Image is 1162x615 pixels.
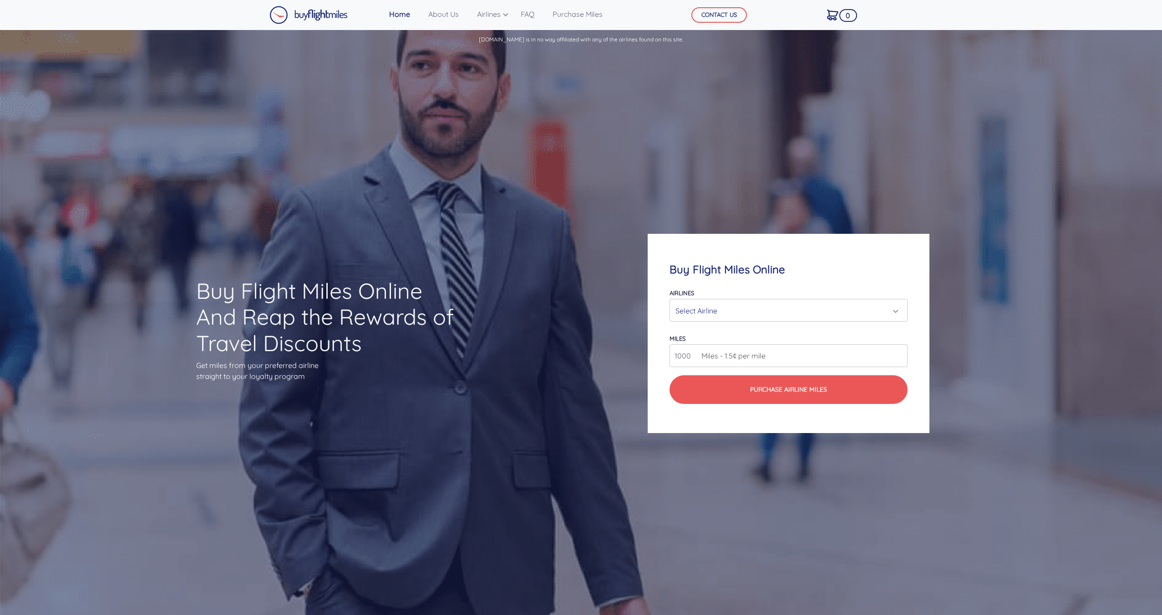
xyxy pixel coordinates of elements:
[269,4,348,26] a: Buy Flight Miles Logo
[670,289,694,297] label: Airlines
[386,5,414,23] a: Home
[670,375,908,404] button: Purchase Airline Miles
[196,360,458,382] p: Get miles from your preferred airline straight to your loyalty program
[196,278,458,357] h1: Buy Flight Miles Online And Reap the Rewards of Travel Discounts
[473,5,506,23] a: Airlines
[269,6,348,24] img: Buy Flight Miles Logo
[827,10,838,20] img: Cart
[697,350,766,361] span: Miles - 1.5¢ per mile
[517,5,538,23] a: FAQ
[675,302,896,319] div: Select Airline
[425,5,462,23] a: About Us
[670,263,908,276] h4: Buy Flight Miles Online
[670,299,908,322] button: Select Airline
[839,9,857,22] span: 0
[670,335,685,342] label: miles
[549,5,606,23] a: Purchase Miles
[823,5,842,24] a: 0
[691,7,747,23] button: CONTACT US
